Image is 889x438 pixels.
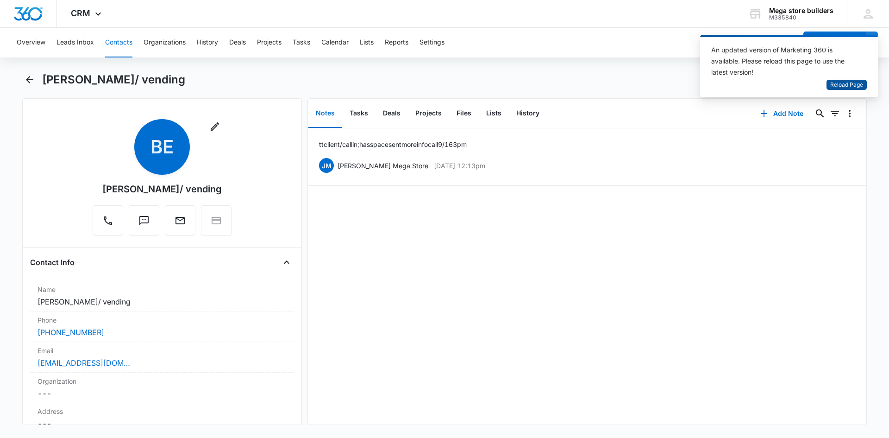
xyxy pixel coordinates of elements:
[165,205,195,236] button: Email
[71,8,90,18] span: CRM
[342,99,376,128] button: Tasks
[434,161,485,171] p: [DATE] 12:13pm
[30,403,294,433] div: Address---
[129,205,159,236] button: Text
[17,28,45,57] button: Overview
[319,158,334,173] span: JM
[30,257,75,268] h4: Contact Info
[338,161,428,171] p: [PERSON_NAME] Mega Store
[38,418,287,429] dd: ---
[826,80,867,90] button: Reload Page
[30,342,294,373] div: Email[EMAIL_ADDRESS][DOMAIN_NAME]
[257,28,282,57] button: Projects
[38,406,287,416] label: Address
[30,373,294,403] div: Organization---
[56,28,94,57] button: Leads Inbox
[803,32,866,54] button: Add Contact
[408,99,449,128] button: Projects
[419,28,444,57] button: Settings
[293,28,310,57] button: Tasks
[711,44,856,78] div: An updated version of Marketing 360 is available. Please reload this page to use the latest version!
[279,255,294,270] button: Close
[38,327,104,338] a: [PHONE_NUMBER]
[769,7,833,14] div: account name
[360,28,374,57] button: Lists
[38,315,287,325] label: Phone
[229,28,246,57] button: Deals
[308,99,342,128] button: Notes
[321,28,349,57] button: Calendar
[319,140,467,149] p: tt client/ call in; has space sent more info call 9/16 3 pm
[197,28,218,57] button: History
[842,106,857,121] button: Overflow Menu
[830,81,863,89] span: Reload Page
[38,388,287,399] dd: ---
[38,285,287,294] label: Name
[102,182,222,196] div: [PERSON_NAME]/ vending
[42,73,185,87] h1: [PERSON_NAME]/ vending
[129,220,159,228] a: Text
[93,205,123,236] button: Call
[376,99,408,128] button: Deals
[134,119,190,175] span: be
[38,296,287,307] dd: [PERSON_NAME]/ vending
[93,220,123,228] a: Call
[769,14,833,21] div: account id
[827,106,842,121] button: Filters
[479,99,509,128] button: Lists
[38,357,130,368] a: [EMAIL_ADDRESS][DOMAIN_NAME]
[509,99,547,128] button: History
[38,346,287,355] label: Email
[449,99,479,128] button: Files
[22,72,37,87] button: Back
[38,376,287,386] label: Organization
[105,28,132,57] button: Contacts
[30,281,294,311] div: Name[PERSON_NAME]/ vending
[144,28,186,57] button: Organizations
[813,106,827,121] button: Search...
[30,311,294,342] div: Phone[PHONE_NUMBER]
[385,28,408,57] button: Reports
[751,102,813,125] button: Add Note
[165,220,195,228] a: Email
